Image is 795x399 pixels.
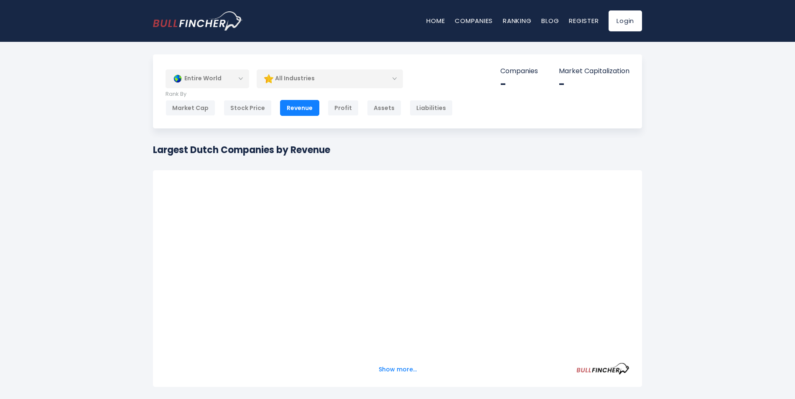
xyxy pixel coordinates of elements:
[257,69,403,88] div: All Industries
[166,91,453,98] p: Rank By
[503,16,531,25] a: Ranking
[455,16,493,25] a: Companies
[153,11,243,31] a: Go to homepage
[224,100,272,116] div: Stock Price
[280,100,319,116] div: Revenue
[153,11,243,31] img: bullfincher logo
[559,78,629,91] div: -
[569,16,599,25] a: Register
[374,363,422,376] button: Show more...
[410,100,453,116] div: Liabilities
[166,100,215,116] div: Market Cap
[541,16,559,25] a: Blog
[426,16,445,25] a: Home
[328,100,359,116] div: Profit
[367,100,401,116] div: Assets
[559,67,629,76] p: Market Capitalization
[500,78,538,91] div: -
[153,143,330,157] h1: Largest Dutch Companies by Revenue
[609,10,642,31] a: Login
[166,69,249,88] div: Entire World
[500,67,538,76] p: Companies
